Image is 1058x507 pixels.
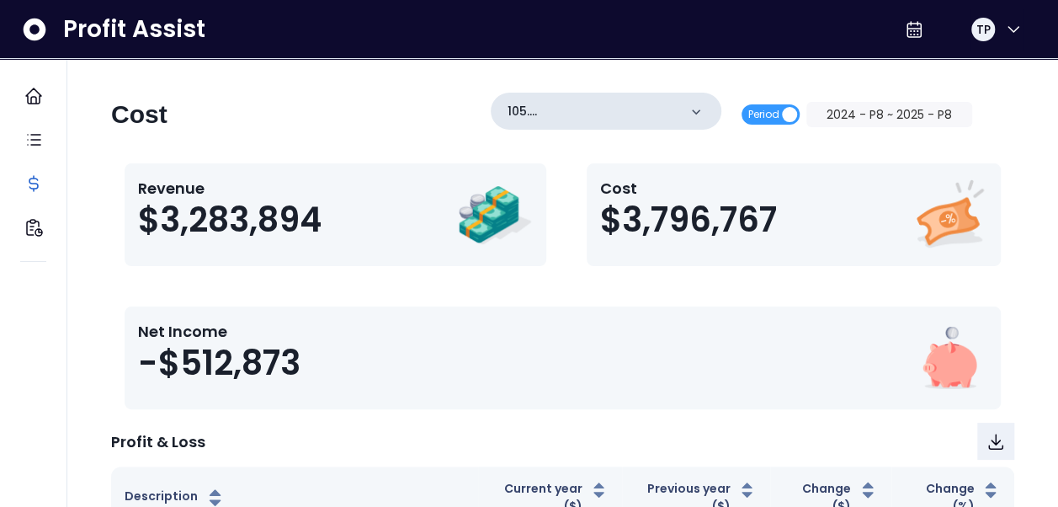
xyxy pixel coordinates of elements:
[63,14,205,45] span: Profit Assist
[748,104,779,125] span: Period
[111,99,167,130] h2: Cost
[138,343,300,383] span: -$512,873
[912,320,987,396] img: Net Income
[457,177,533,253] img: Revenue
[138,320,300,343] p: Net Income
[138,177,322,200] p: Revenue
[508,103,678,120] p: 105. UTC([GEOGRAPHIC_DATA])
[600,177,777,200] p: Cost
[138,200,322,240] span: $3,283,894
[912,177,987,253] img: Cost
[977,423,1014,460] button: Download
[600,200,777,240] span: $3,796,767
[111,430,205,453] p: Profit & Loss
[806,102,972,127] button: 2024 - P8 ~ 2025 - P8
[976,21,990,38] span: TP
